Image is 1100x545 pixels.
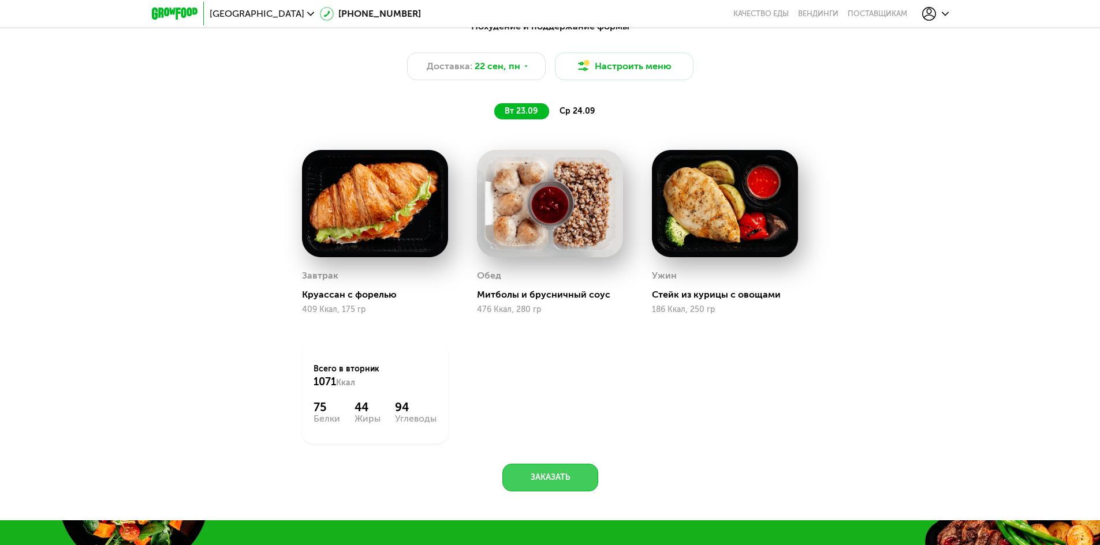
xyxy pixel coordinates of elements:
[302,267,338,284] div: Завтрак
[314,363,437,389] div: Всего в вторник
[210,9,304,18] span: [GEOGRAPHIC_DATA]
[733,9,789,18] a: Качество еды
[302,289,457,300] div: Круассан с форелью
[314,414,340,423] div: Белки
[355,400,381,414] div: 44
[395,400,437,414] div: 94
[336,378,355,388] span: Ккал
[320,7,421,21] a: [PHONE_NUMBER]
[477,267,501,284] div: Обед
[555,52,693,80] button: Настроить меню
[502,464,598,491] button: Заказать
[848,9,907,18] div: поставщикам
[395,414,437,423] div: Углеводы
[652,305,798,314] div: 186 Ккал, 250 гр
[427,59,472,73] span: Доставка:
[652,267,677,284] div: Ужин
[652,289,807,300] div: Стейк из курицы с овощами
[302,305,448,314] div: 409 Ккал, 175 гр
[798,9,838,18] a: Вендинги
[477,305,623,314] div: 476 Ккал, 280 гр
[314,400,340,414] div: 75
[560,106,595,116] span: ср 24.09
[355,414,381,423] div: Жиры
[477,289,632,300] div: Митболы и брусничный соус
[505,106,538,116] span: вт 23.09
[314,375,336,388] span: 1071
[475,59,520,73] span: 22 сен, пн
